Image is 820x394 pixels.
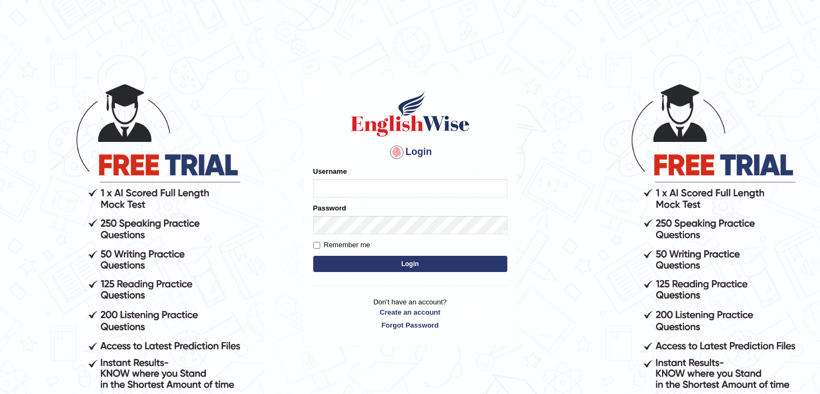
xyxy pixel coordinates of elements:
label: Password [313,203,346,213]
h4: Login [313,144,507,161]
img: Logo of English Wise sign in for intelligent practice with AI [349,90,472,138]
a: Forgot Password [313,320,507,330]
p: Don't have an account? [313,297,507,330]
label: Username [313,166,347,176]
label: Remember me [313,240,370,250]
a: Create an account [313,307,507,317]
button: Login [313,256,507,272]
input: Remember me [313,242,320,249]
